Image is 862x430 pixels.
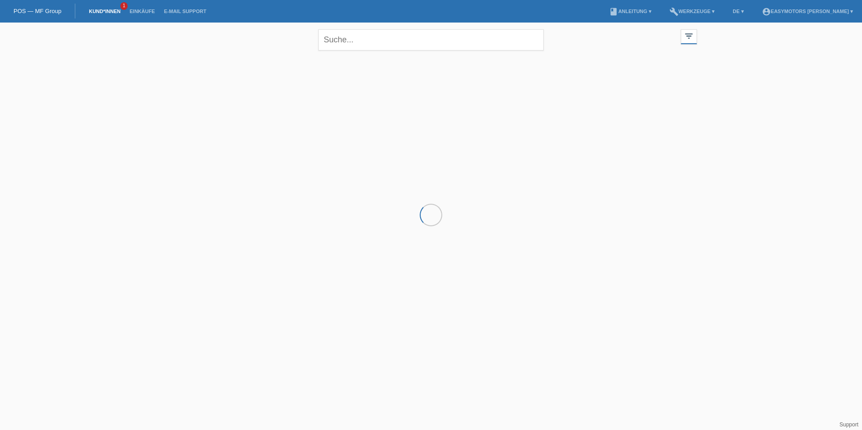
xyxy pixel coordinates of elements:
a: E-Mail Support [160,9,211,14]
span: 1 [120,2,128,10]
a: Support [839,421,858,428]
a: account_circleEasymotors [PERSON_NAME] ▾ [757,9,857,14]
a: DE ▾ [728,9,748,14]
i: build [669,7,679,16]
a: Einkäufe [125,9,159,14]
a: bookAnleitung ▾ [605,9,656,14]
i: book [609,7,618,16]
input: Suche... [318,29,544,50]
i: account_circle [762,7,771,16]
a: Kund*innen [84,9,125,14]
a: buildWerkzeuge ▾ [665,9,720,14]
i: filter_list [684,31,694,41]
a: POS — MF Group [14,8,61,14]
